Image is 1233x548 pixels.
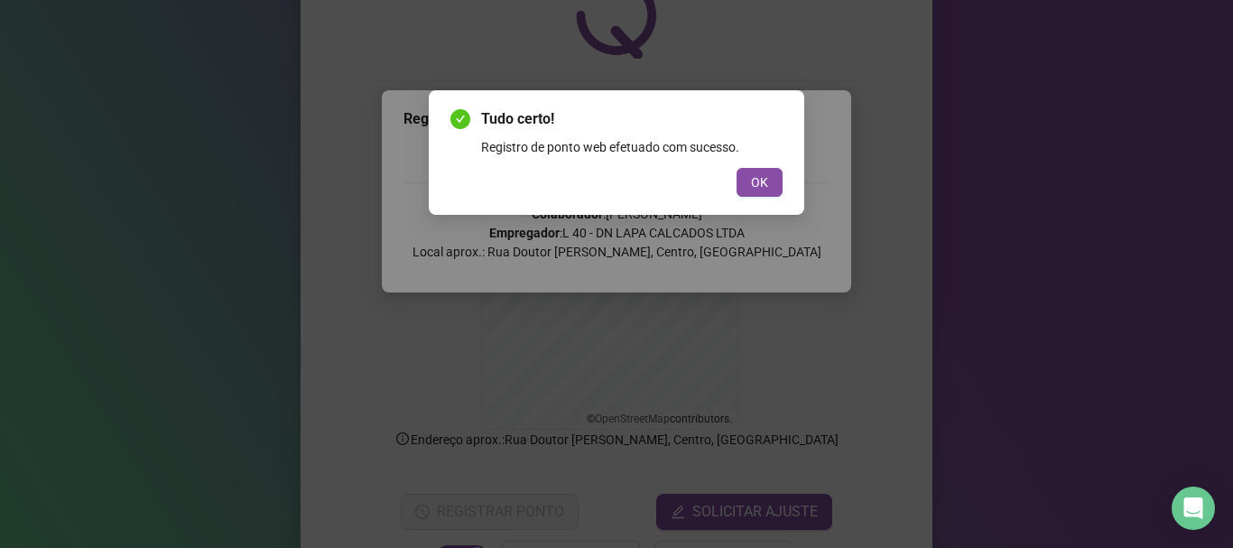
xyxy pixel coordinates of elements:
[737,168,783,197] button: OK
[481,137,783,157] div: Registro de ponto web efetuado com sucesso.
[1172,487,1215,530] div: Open Intercom Messenger
[450,109,470,129] span: check-circle
[751,172,768,192] span: OK
[481,108,783,130] span: Tudo certo!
